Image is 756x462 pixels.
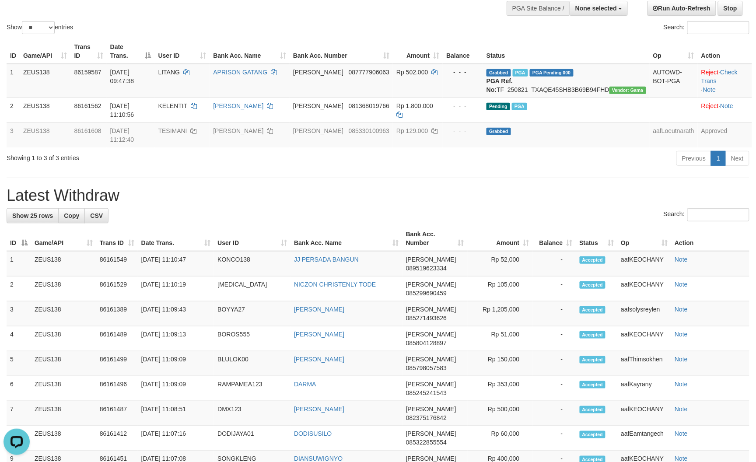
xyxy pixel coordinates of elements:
[533,401,576,426] td: -
[617,401,671,426] td: aafKEOCHANY
[214,301,290,326] td: BOYYA27
[96,326,138,351] td: 86161489
[7,64,20,98] td: 1
[294,356,344,363] a: [PERSON_NAME]
[580,331,606,339] span: Accepted
[158,69,180,76] span: LITANG
[293,102,343,109] span: [PERSON_NAME]
[12,212,53,219] span: Show 25 rows
[406,356,456,363] span: [PERSON_NAME]
[446,101,479,110] div: - - -
[698,98,752,122] td: ·
[533,301,576,326] td: -
[20,98,70,122] td: ZEUS138
[406,315,447,322] span: Copy 085271493626 to clipboard
[31,326,96,351] td: ZEUS138
[617,351,671,376] td: aafThimsokhen
[483,39,650,64] th: Status
[7,150,308,162] div: Showing 1 to 3 of 3 entries
[210,39,290,64] th: Bank Acc. Name: activate to sort column ascending
[294,430,332,437] a: DODISUSILO
[96,401,138,426] td: 86161487
[406,430,456,437] span: [PERSON_NAME]
[31,426,96,451] td: ZEUS138
[110,102,134,118] span: [DATE] 11:10:56
[7,39,20,64] th: ID
[22,21,55,34] select: Showentries
[486,103,510,110] span: Pending
[533,426,576,451] td: -
[698,64,752,98] td: · ·
[533,226,576,251] th: Balance: activate to sort column ascending
[96,351,138,376] td: 86161499
[31,376,96,401] td: ZEUS138
[96,426,138,451] td: 86161412
[294,406,344,413] a: [PERSON_NAME]
[468,326,533,351] td: Rp 51,000
[406,331,456,338] span: [PERSON_NAME]
[406,339,447,346] span: Copy 085804128897 to clipboard
[213,69,267,76] a: APRISON GATANG
[446,126,479,135] div: - - -
[647,1,716,16] a: Run Auto-Refresh
[214,401,290,426] td: DMX123
[675,306,688,313] a: Note
[725,151,749,166] a: Next
[96,376,138,401] td: 86161496
[530,69,574,77] span: PGA Pending
[213,127,263,134] a: [PERSON_NAME]
[406,414,447,421] span: Copy 082375176842 to clipboard
[20,122,70,147] td: ZEUS138
[721,102,734,109] a: Note
[468,276,533,301] td: Rp 105,000
[533,376,576,401] td: -
[675,430,688,437] a: Note
[155,39,210,64] th: User ID: activate to sort column ascending
[138,351,214,376] td: [DATE] 11:09:09
[483,64,650,98] td: TF_250821_TXAQE45SHB3B69B94FHD
[96,301,138,326] td: 86161389
[7,401,31,426] td: 7
[406,290,447,297] span: Copy 085299690459 to clipboard
[96,276,138,301] td: 86161529
[701,102,719,109] a: Reject
[507,1,570,16] div: PGA Site Balance /
[675,331,688,338] a: Note
[138,276,214,301] td: [DATE] 11:10:19
[675,381,688,388] a: Note
[468,426,533,451] td: Rp 60,000
[138,226,214,251] th: Date Trans.: activate to sort column ascending
[486,128,511,135] span: Grabbed
[687,21,749,34] input: Search:
[138,376,214,401] td: [DATE] 11:09:09
[138,326,214,351] td: [DATE] 11:09:13
[650,39,698,64] th: Op: activate to sort column ascending
[468,401,533,426] td: Rp 500,000
[675,356,688,363] a: Note
[443,39,483,64] th: Balance
[675,281,688,288] a: Note
[64,212,79,219] span: Copy
[214,351,290,376] td: BLULOK00
[214,426,290,451] td: DODIJAYA01
[676,151,711,166] a: Previous
[711,151,726,166] a: 1
[701,69,719,76] a: Reject
[294,281,376,288] a: NICZON CHRISTENLY TODE
[446,68,479,77] div: - - -
[617,251,671,276] td: aafKEOCHANY
[293,127,343,134] span: [PERSON_NAME]
[31,226,96,251] th: Game/API: activate to sort column ascending
[580,431,606,438] span: Accepted
[290,226,402,251] th: Bank Acc. Name: activate to sort column ascending
[718,1,743,16] a: Stop
[158,102,188,109] span: KELENTIT
[7,251,31,276] td: 1
[31,351,96,376] td: ZEUS138
[533,326,576,351] td: -
[406,306,456,313] span: [PERSON_NAME]
[7,21,73,34] label: Show entries
[580,381,606,388] span: Accepted
[74,127,101,134] span: 86161608
[31,276,96,301] td: ZEUS138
